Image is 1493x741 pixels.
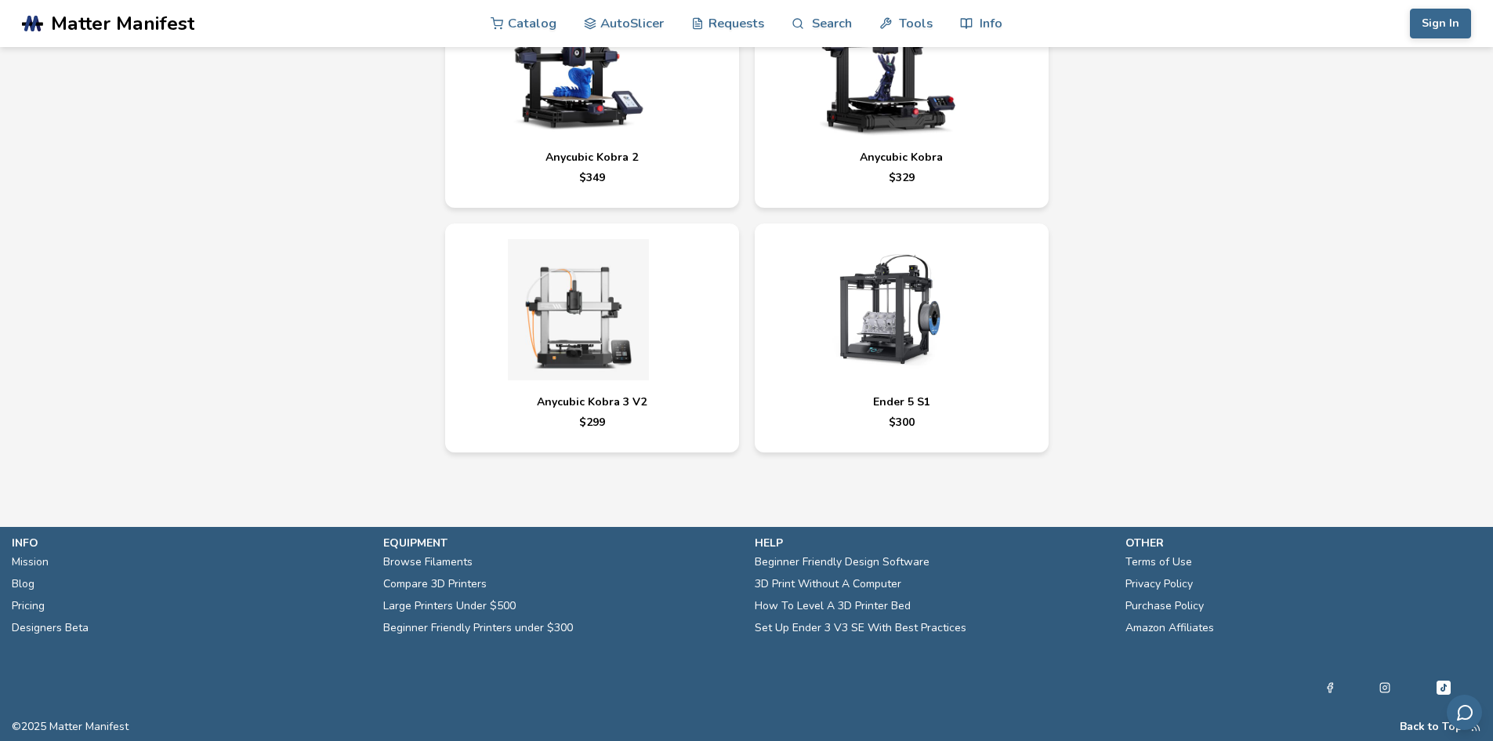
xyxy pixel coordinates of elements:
[12,721,129,733] span: © 2025 Matter Manifest
[51,13,194,35] span: Matter Manifest
[755,617,966,639] a: Set Up Ender 3 V3 SE With Best Practices
[12,551,49,573] a: Mission
[770,151,1033,164] h4: Anycubic Kobra
[755,535,1111,551] p: help
[12,617,89,639] a: Designers Beta
[770,172,1033,184] p: $ 329
[755,551,930,573] a: Beginner Friendly Design Software
[12,535,368,551] p: info
[770,396,1033,409] h4: Ender 5 S1
[1470,721,1481,733] a: RSS Feed
[461,172,723,184] p: $ 349
[1447,695,1482,730] button: Send feedback via email
[461,416,723,429] p: $ 299
[755,223,1049,452] a: Ender 5 S1$300
[461,151,723,164] h4: Anycubic Kobra 2
[1379,678,1390,697] a: Instagram
[755,573,901,595] a: 3D Print Without A Computer
[770,416,1033,429] p: $ 300
[383,535,739,551] p: equipment
[445,223,739,452] a: Anycubic Kobra 3 V2$299
[1125,535,1481,551] p: other
[383,573,487,595] a: Compare 3D Printers
[1125,617,1214,639] a: Amazon Affiliates
[755,595,911,617] a: How To Level A 3D Printer Bed
[1125,595,1204,617] a: Purchase Policy
[12,595,45,617] a: Pricing
[1400,721,1462,733] button: Back to Top
[1125,551,1192,573] a: Terms of Use
[383,595,516,617] a: Large Printers Under $500
[1434,678,1453,697] a: Tiktok
[383,551,473,573] a: Browse Filaments
[770,239,1006,380] img: Ender 5 S1
[461,396,723,409] h4: Anycubic Kobra 3 V2
[1125,573,1193,595] a: Privacy Policy
[461,239,696,380] img: Anycubic Kobra 3 V2
[12,573,34,595] a: Blog
[1410,9,1471,38] button: Sign In
[1324,678,1335,697] a: Facebook
[383,617,573,639] a: Beginner Friendly Printers under $300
